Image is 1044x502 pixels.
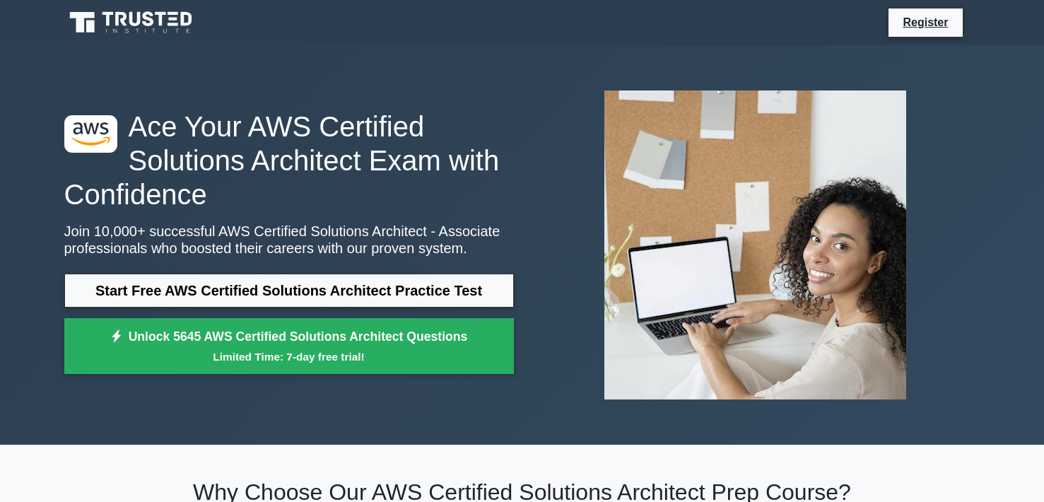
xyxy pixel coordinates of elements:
[64,274,514,308] a: Start Free AWS Certified Solutions Architect Practice Test
[64,318,514,375] a: Unlock 5645 AWS Certified Solutions Architect QuestionsLimited Time: 7-day free trial!
[64,223,514,257] p: Join 10,000+ successful AWS Certified Solutions Architect - Associate professionals who boosted t...
[894,13,956,31] a: Register
[82,349,496,365] small: Limited Time: 7-day free trial!
[64,110,514,211] h1: Ace Your AWS Certified Solutions Architect Exam with Confidence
